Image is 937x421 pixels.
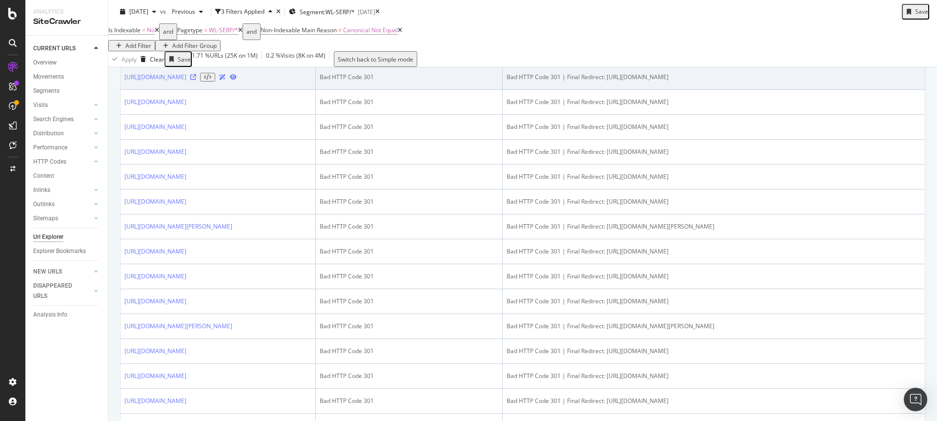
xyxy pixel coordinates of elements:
[178,55,191,63] div: Save
[276,9,281,15] div: times
[507,272,921,281] div: Bad HTTP Code 301 | Final Redirect: [URL][DOMAIN_NAME]
[507,73,921,82] div: Bad HTTP Code 301 | Final Redirect: [URL][DOMAIN_NAME]
[358,8,375,16] div: [DATE]
[142,26,145,34] span: =
[124,347,186,356] a: [URL][DOMAIN_NAME]
[507,172,921,181] div: Bad HTTP Code 301 | Final Redirect: [URL][DOMAIN_NAME]
[320,172,498,181] div: Bad HTTP Code 301
[33,157,91,167] a: HTTP Codes
[190,74,196,80] a: Visit Online Page
[915,7,928,16] div: Save
[33,143,67,153] div: Performance
[33,8,100,16] div: Analytics
[507,397,921,405] div: Bad HTTP Code 301 | Final Redirect: [URL][DOMAIN_NAME]
[33,114,91,125] a: Search Engines
[507,247,921,256] div: Bad HTTP Code 301 | Final Redirect: [URL][DOMAIN_NAME]
[230,73,237,82] a: URL Inspection
[221,7,265,16] div: 3 Filters Applied
[150,55,164,63] div: Clear
[246,25,257,39] div: and
[137,51,164,67] button: Clear
[33,267,62,277] div: NEW URLS
[33,310,101,320] a: Analysis Info
[33,185,91,195] a: Inlinks
[33,310,67,320] div: Analysis Info
[300,8,355,16] span: Segment: WL-SERP/*
[320,98,498,106] div: Bad HTTP Code 301
[320,272,498,281] div: Bad HTTP Code 301
[200,73,215,82] button: View HTML Source
[320,322,498,331] div: Bad HTTP Code 301
[124,172,186,181] a: [URL][DOMAIN_NAME]
[320,347,498,356] div: Bad HTTP Code 301
[219,73,226,82] a: AI Url Details
[124,372,186,380] a: [URL][DOMAIN_NAME]
[33,16,100,27] div: SiteCrawler
[33,232,63,242] div: Url Explorer
[33,281,91,301] a: DISAPPEARED URLS
[124,247,186,256] a: [URL][DOMAIN_NAME]
[507,197,921,206] div: Bad HTTP Code 301 | Final Redirect: [URL][DOMAIN_NAME]
[108,51,137,67] button: Apply
[320,297,498,306] div: Bad HTTP Code 301
[33,213,91,224] a: Sitemaps
[33,128,64,139] div: Distribution
[33,171,101,181] a: Content
[320,147,498,156] div: Bad HTTP Code 301
[215,4,276,20] button: 3 Filters Applied
[320,197,498,206] div: Bad HTTP Code 301
[124,123,186,131] a: [URL][DOMAIN_NAME]
[338,55,413,63] div: Switch back to Simple mode
[33,185,50,195] div: Inlinks
[108,40,155,51] button: Add Filter
[320,397,498,405] div: Bad HTTP Code 301
[204,26,207,34] span: =
[124,322,232,331] a: [URL][DOMAIN_NAME][PERSON_NAME]
[33,199,55,210] div: Outlinks
[125,42,151,50] div: Add Filter
[33,157,66,167] div: HTTP Codes
[163,25,173,39] div: and
[33,246,101,256] a: Explorer Bookmarks
[507,147,921,156] div: Bad HTTP Code 301 | Final Redirect: [URL][DOMAIN_NAME]
[507,347,921,356] div: Bad HTTP Code 301 | Final Redirect: [URL][DOMAIN_NAME]
[33,58,101,68] a: Overview
[33,213,58,224] div: Sitemaps
[320,123,498,131] div: Bad HTTP Code 301
[507,297,921,306] div: Bad HTTP Code 301 | Final Redirect: [URL][DOMAIN_NAME]
[168,7,195,16] span: Previous
[129,7,148,16] span: 2025 Aug. 8th
[33,281,82,301] div: DISAPPEARED URLS
[33,143,91,153] a: Performance
[507,322,921,331] div: Bad HTTP Code 301 | Final Redirect: [URL][DOMAIN_NAME][PERSON_NAME]
[33,86,101,96] a: Segments
[164,51,192,67] button: Save
[338,26,342,34] span: ≠
[320,73,498,82] div: Bad HTTP Code 301
[902,4,929,20] button: Save
[507,98,921,106] div: Bad HTTP Code 301 | Final Redirect: [URL][DOMAIN_NAME]
[33,86,60,96] div: Segments
[243,23,261,40] button: and
[33,171,54,181] div: Content
[334,51,417,67] button: Switch back to Simple mode
[177,26,203,34] span: Pagetype
[209,26,238,34] span: WL-SERP/*
[33,100,48,110] div: Visits
[33,114,74,125] div: Search Engines
[320,372,498,380] div: Bad HTTP Code 301
[155,40,221,51] button: Add Filter Group
[33,246,86,256] div: Explorer Bookmarks
[124,98,186,106] a: [URL][DOMAIN_NAME]
[507,372,921,380] div: Bad HTTP Code 301 | Final Redirect: [URL][DOMAIN_NAME]
[124,297,186,306] a: [URL][DOMAIN_NAME]
[261,26,337,34] span: Non-Indexable Main Reason
[124,147,186,156] a: [URL][DOMAIN_NAME]
[192,51,258,67] div: 1.71 % URLs ( 25K on 1M )
[33,232,101,242] a: Url Explorer
[33,267,91,277] a: NEW URLS
[33,128,91,139] a: Distribution
[159,23,177,40] button: and
[147,26,155,34] span: No
[122,55,137,63] div: Apply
